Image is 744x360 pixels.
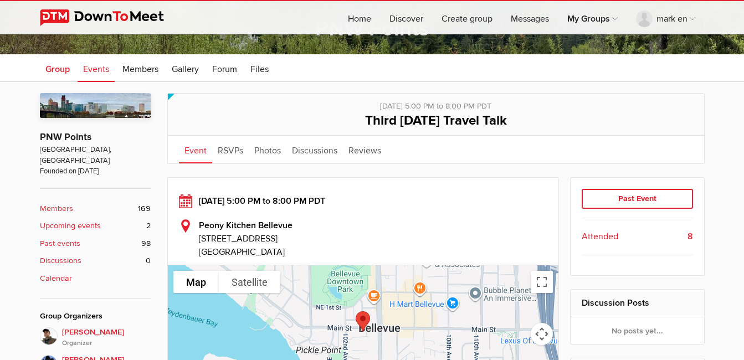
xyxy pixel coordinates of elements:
[62,326,151,348] span: [PERSON_NAME]
[502,1,558,34] a: Messages
[45,64,70,75] span: Group
[531,323,553,345] button: Map camera controls
[172,64,199,75] span: Gallery
[173,271,219,293] button: Show street map
[40,131,91,143] a: PNW Points
[40,220,151,232] a: Upcoming events 2
[40,54,75,82] a: Group
[122,64,158,75] span: Members
[40,238,80,250] b: Past events
[83,64,109,75] span: Events
[286,136,343,163] a: Discussions
[40,272,72,285] b: Calendar
[40,327,58,345] img: Stefan Krasowski
[582,230,618,243] span: Attended
[339,1,380,34] a: Home
[40,203,73,215] b: Members
[117,54,164,82] a: Members
[40,310,151,322] div: Group Organizers
[146,220,151,232] span: 2
[207,54,243,82] a: Forum
[146,255,151,267] span: 0
[212,64,237,75] span: Forum
[199,232,548,245] span: [STREET_ADDRESS]
[40,220,101,232] b: Upcoming events
[245,54,274,82] a: Files
[571,317,704,344] div: No posts yet...
[166,54,204,82] a: Gallery
[365,112,507,128] span: Third [DATE] Travel Talk
[179,94,693,112] div: [DATE] 5:00 PM to 8:00 PM PDT
[582,189,693,209] div: Past Event
[40,272,151,285] a: Calendar
[62,338,151,348] i: Organizer
[40,9,181,26] img: DownToMeet
[199,246,285,258] span: [GEOGRAPHIC_DATA]
[219,271,280,293] button: Show satellite imagery
[558,1,627,34] a: My Groups
[381,1,432,34] a: Discover
[343,136,387,163] a: Reviews
[199,220,293,231] b: Peony Kitchen Bellevue
[179,194,548,208] div: [DATE] 5:00 PM to 8:00 PM PDT
[582,297,649,308] a: Discussion Posts
[433,1,501,34] a: Create group
[40,93,151,119] img: PNW Points
[138,203,151,215] span: 169
[627,1,704,34] a: mark en
[40,238,151,250] a: Past events 98
[40,203,151,215] a: Members 169
[249,136,286,163] a: Photos
[141,238,151,250] span: 98
[40,166,151,177] span: Founded on [DATE]
[40,327,151,348] a: [PERSON_NAME]Organizer
[315,16,429,42] a: PNW Points
[40,255,81,267] b: Discussions
[40,145,151,166] span: [GEOGRAPHIC_DATA], [GEOGRAPHIC_DATA]
[531,271,553,293] button: Toggle fullscreen view
[78,54,115,82] a: Events
[212,136,249,163] a: RSVPs
[250,64,269,75] span: Files
[40,255,151,267] a: Discussions 0
[687,230,693,243] b: 8
[179,136,212,163] a: Event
